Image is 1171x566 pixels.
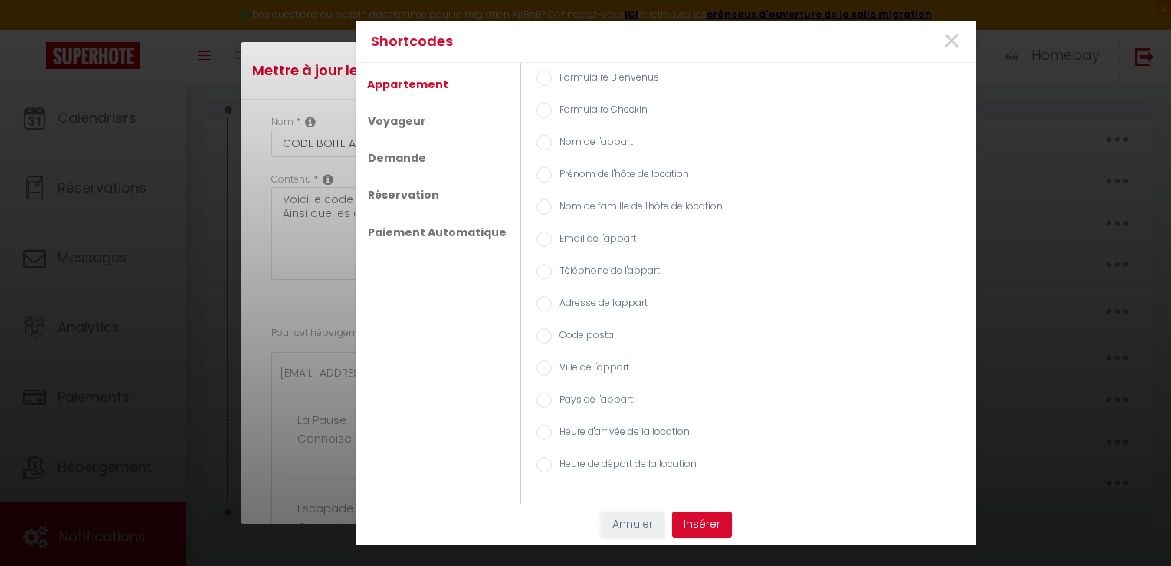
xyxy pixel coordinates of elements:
[552,360,629,377] label: Ville de l'appart
[12,6,58,52] button: Ouvrir le widget de chat LiveChat
[552,167,689,184] label: Prénom de l'hôte de location
[359,180,448,209] a: Réservation
[942,18,961,64] span: ×
[601,512,664,538] button: Annuler
[942,25,961,58] button: Close
[552,393,633,410] label: Pays de l'appart
[552,135,633,152] label: Nom de l'appart
[359,71,456,98] a: Appartement
[359,107,435,136] a: Voyageur
[552,71,659,87] label: Formulaire Bienvenue
[552,296,648,313] label: Adresse de l'appart
[672,512,732,538] button: Insérer
[552,103,648,120] label: Formulaire Checkin
[552,232,636,248] label: Email de l'appart
[359,143,435,173] a: Demande
[552,425,690,442] label: Heure d'arrivée de la location
[552,328,616,345] label: Code postal
[359,218,515,247] a: Paiement Automatique
[552,199,723,216] label: Nom de famille de l'hôte de location
[552,264,660,281] label: Téléphone de l'appart
[371,31,758,52] h4: Shortcodes
[552,457,697,474] label: Heure de départ de la location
